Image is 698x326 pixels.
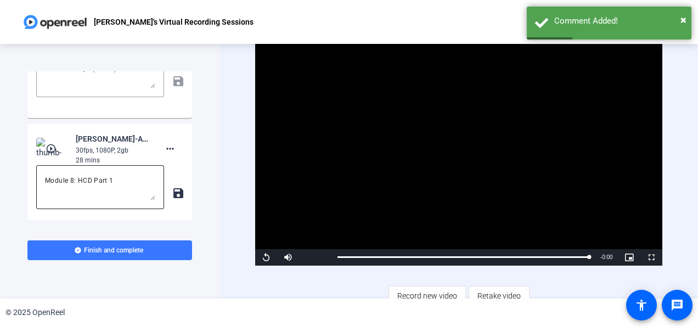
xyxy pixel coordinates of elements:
[255,37,662,266] div: Video Player
[46,143,59,154] mat-icon: play_circle_outline
[680,13,686,26] span: ×
[172,187,183,200] mat-icon: save
[640,249,662,266] button: Fullscreen
[554,15,683,27] div: Comment Added!
[76,155,149,165] div: 28 mins
[36,138,69,160] img: thumb-nail
[255,249,277,266] button: Replay
[469,286,530,306] button: Retake video
[389,286,466,306] button: Record new video
[680,12,686,28] button: Close
[5,307,65,318] div: © 2025 OpenReel
[76,132,149,145] div: [PERSON_NAME]-ANPL6330-[PERSON_NAME]-s Virtual Recording Sessions-1758918048909-webcam
[337,256,589,258] div: Progress Bar
[477,285,521,306] span: Retake video
[76,145,149,155] div: 30fps, 1080P, 2gb
[635,299,648,312] mat-icon: accessibility
[397,285,457,306] span: Record new video
[22,11,88,33] img: OpenReel logo
[84,246,143,255] span: Finish and complete
[164,142,177,155] mat-icon: more_horiz
[27,240,192,260] button: Finish and complete
[600,254,602,260] span: -
[618,249,640,266] button: Picture-in-Picture
[94,15,254,29] p: [PERSON_NAME]'s Virtual Recording Sessions
[671,299,684,312] mat-icon: message
[277,249,299,266] button: Mute
[602,254,612,260] span: 0:00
